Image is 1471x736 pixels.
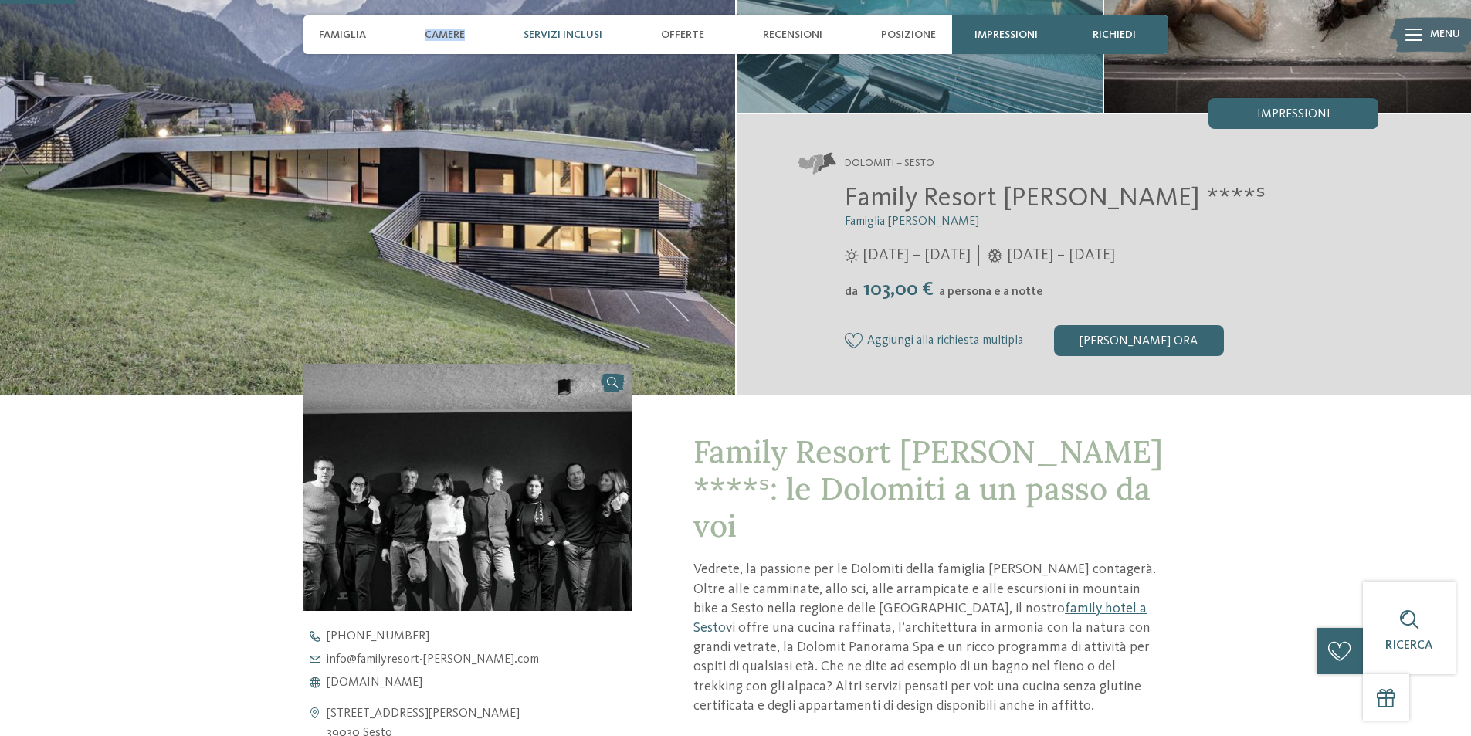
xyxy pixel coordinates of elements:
[693,432,1163,545] span: Family Resort [PERSON_NAME] ****ˢ: le Dolomiti a un passo da voi
[763,29,822,42] span: Recensioni
[859,280,937,300] span: 103,00 €
[1093,29,1136,42] span: richiedi
[1007,245,1115,266] span: [DATE] – [DATE]
[661,29,704,42] span: Offerte
[327,653,539,666] span: info@ familyresort-[PERSON_NAME]. com
[939,286,1043,298] span: a persona e a notte
[1385,639,1433,652] span: Ricerca
[845,249,859,263] i: Orari d'apertura estate
[881,29,936,42] span: Posizione
[845,185,1266,212] span: Family Resort [PERSON_NAME] ****ˢ
[1257,108,1330,120] span: Impressioni
[327,677,422,689] span: [DOMAIN_NAME]
[845,286,858,298] span: da
[524,29,602,42] span: Servizi inclusi
[303,677,659,689] a: [DOMAIN_NAME]
[303,364,632,610] img: Il nostro family hotel a Sesto, il vostro rifugio sulle Dolomiti.
[319,29,366,42] span: Famiglia
[987,249,1003,263] i: Orari d'apertura inverno
[863,245,971,266] span: [DATE] – [DATE]
[327,630,429,643] span: [PHONE_NUMBER]
[425,29,465,42] span: Camere
[974,29,1038,42] span: Impressioni
[303,653,659,666] a: info@familyresort-[PERSON_NAME].com
[303,630,659,643] a: [PHONE_NUMBER]
[845,156,934,171] span: Dolomiti – Sesto
[845,215,979,228] span: Famiglia [PERSON_NAME]
[867,334,1023,348] span: Aggiungi alla richiesta multipla
[693,560,1168,716] p: Vedrete, la passione per le Dolomiti della famiglia [PERSON_NAME] contagerà. Oltre alle camminate...
[1054,325,1224,356] div: [PERSON_NAME] ora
